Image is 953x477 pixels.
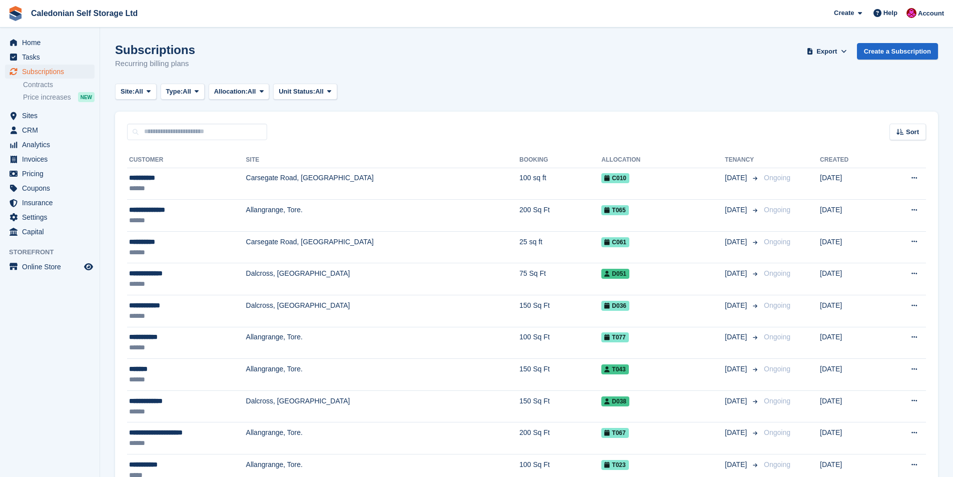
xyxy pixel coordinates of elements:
span: [DATE] [725,427,749,438]
span: Sites [22,109,82,123]
span: Ongoing [764,333,790,341]
span: D051 [601,269,629,279]
span: Ongoing [764,238,790,246]
span: D036 [601,301,629,311]
span: Insurance [22,196,82,210]
button: Site: All [115,84,157,100]
td: Allangrange, Tore. [246,200,520,232]
td: [DATE] [820,327,881,359]
span: Ongoing [764,365,790,373]
span: Home [22,36,82,50]
td: 150 Sq Ft [519,295,601,327]
span: CRM [22,123,82,137]
a: Preview store [83,261,95,273]
a: menu [5,260,95,274]
span: [DATE] [725,237,749,247]
td: Carsegate Road, [GEOGRAPHIC_DATA] [246,168,520,200]
td: [DATE] [820,295,881,327]
td: Dalcross, [GEOGRAPHIC_DATA] [246,295,520,327]
td: 150 Sq Ft [519,390,601,422]
span: [DATE] [725,205,749,215]
span: Export [816,47,837,57]
a: menu [5,210,95,224]
th: Tenancy [725,152,760,168]
span: T067 [601,428,628,438]
button: Allocation: All [209,84,270,100]
td: [DATE] [820,390,881,422]
span: All [315,87,324,97]
a: menu [5,225,95,239]
span: T077 [601,332,628,342]
th: Allocation [601,152,725,168]
h1: Subscriptions [115,43,195,57]
span: Ongoing [764,206,790,214]
span: Ongoing [764,460,790,468]
a: menu [5,65,95,79]
a: menu [5,152,95,166]
a: menu [5,36,95,50]
span: Capital [22,225,82,239]
a: Create a Subscription [857,43,938,60]
th: Created [820,152,881,168]
span: Coupons [22,181,82,195]
span: C010 [601,173,629,183]
th: Customer [127,152,246,168]
span: [DATE] [725,173,749,183]
td: Allangrange, Tore. [246,327,520,359]
span: Account [918,9,944,19]
span: D038 [601,396,629,406]
span: Unit Status: [279,87,315,97]
th: Site [246,152,520,168]
td: 200 Sq Ft [519,422,601,454]
a: Caledonian Self Storage Ltd [27,5,142,22]
a: menu [5,196,95,210]
span: Price increases [23,93,71,102]
a: menu [5,109,95,123]
span: [DATE] [725,364,749,374]
td: [DATE] [820,231,881,263]
td: 100 Sq Ft [519,327,601,359]
span: C061 [601,237,629,247]
span: Ongoing [764,428,790,436]
p: Recurring billing plans [115,58,195,70]
a: Price increases NEW [23,92,95,103]
td: 100 sq ft [519,168,601,200]
span: [DATE] [725,396,749,406]
span: Storefront [9,247,100,257]
td: Carsegate Road, [GEOGRAPHIC_DATA] [246,231,520,263]
span: Help [883,8,897,18]
span: All [183,87,191,97]
td: 200 Sq Ft [519,200,601,232]
span: Sort [906,127,919,137]
td: [DATE] [820,422,881,454]
span: Site: [121,87,135,97]
img: stora-icon-8386f47178a22dfd0bd8f6a31ec36ba5ce8667c1dd55bd0f319d3a0aa187defe.svg [8,6,23,21]
a: menu [5,123,95,137]
th: Booking [519,152,601,168]
button: Unit Status: All [273,84,337,100]
a: menu [5,167,95,181]
a: menu [5,138,95,152]
span: Ongoing [764,397,790,405]
td: Dalcross, [GEOGRAPHIC_DATA] [246,390,520,422]
a: Contracts [23,80,95,90]
span: [DATE] [725,268,749,279]
span: [DATE] [725,459,749,470]
button: Export [805,43,849,60]
span: Create [834,8,854,18]
td: Dalcross, [GEOGRAPHIC_DATA] [246,263,520,295]
span: Type: [166,87,183,97]
td: [DATE] [820,168,881,200]
div: NEW [78,92,95,102]
span: All [135,87,143,97]
span: Settings [22,210,82,224]
span: Online Store [22,260,82,274]
span: Ongoing [764,301,790,309]
td: [DATE] [820,200,881,232]
span: [DATE] [725,300,749,311]
span: Tasks [22,50,82,64]
td: Allangrange, Tore. [246,359,520,391]
td: 150 Sq Ft [519,359,601,391]
span: Invoices [22,152,82,166]
span: Allocation: [214,87,248,97]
